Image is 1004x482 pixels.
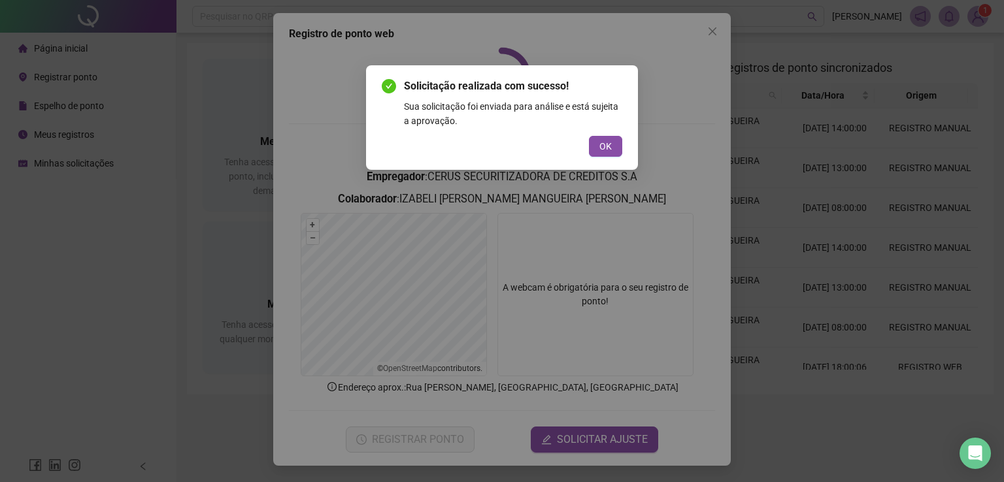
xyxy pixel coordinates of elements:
span: OK [599,139,612,153]
span: Solicitação realizada com sucesso! [404,78,622,94]
button: OK [589,136,622,157]
div: Open Intercom Messenger [960,438,991,469]
span: check-circle [382,79,396,93]
div: Sua solicitação foi enviada para análise e está sujeita a aprovação. [404,99,622,128]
